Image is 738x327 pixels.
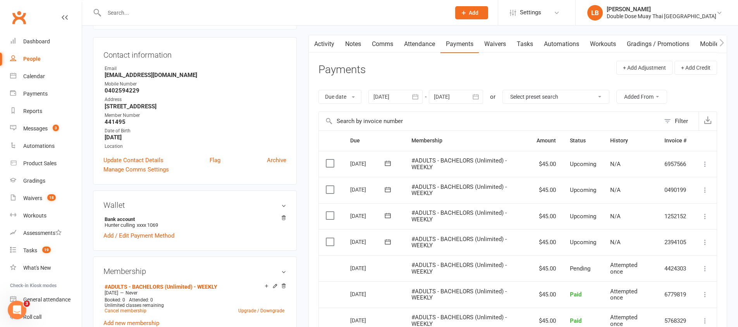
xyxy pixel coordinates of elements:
[23,195,42,201] div: Waivers
[674,61,717,75] button: + Add Credit
[411,262,507,275] span: #ADULTS - BACHELORS (Unlimited) - WEEKLY
[10,155,82,172] a: Product Sales
[411,236,507,249] span: #ADULTS - BACHELORS (Unlimited) - WEEKLY
[657,203,693,229] td: 1252152
[23,108,42,114] div: Reports
[610,213,621,220] span: N/A
[404,131,530,151] th: Membership
[530,229,563,255] td: $45.00
[350,314,386,326] div: [DATE]
[657,281,693,308] td: 6779819
[340,35,366,53] a: Notes
[411,288,507,301] span: #ADULTS - BACHELORS (Unlimited) - WEEKLY
[610,262,637,275] span: Attempted once
[105,103,286,110] strong: [STREET_ADDRESS]
[10,103,82,120] a: Reports
[105,297,125,303] span: Booked: 0
[10,259,82,277] a: What's New
[210,156,220,165] a: Flag
[23,314,41,320] div: Roll call
[23,125,48,132] div: Messages
[10,68,82,85] a: Calendar
[616,61,673,75] button: + Add Adjustment
[105,118,286,125] strong: 441495
[607,13,716,20] div: Double Dose Muay Thai [GEOGRAPHIC_DATA]
[105,80,286,88] div: Mobile Number
[10,172,82,190] a: Gradings
[103,231,174,240] a: Add / Edit Payment Method
[47,194,56,201] span: 18
[10,308,82,326] a: Roll call
[105,65,286,72] div: Email
[10,291,82,308] a: General attendance kiosk mode
[570,317,581,324] span: Paid
[9,8,29,27] a: Clubworx
[105,127,286,135] div: Date of Birth
[319,112,660,130] input: Search by invoice number
[587,5,603,21] div: LB
[616,90,667,104] button: Added From
[102,7,445,18] input: Search...
[318,64,366,76] h3: Payments
[53,125,59,131] span: 3
[530,255,563,282] td: $45.00
[610,187,621,193] span: N/A
[675,116,688,126] div: Filter
[318,90,361,104] button: Due date
[350,288,386,300] div: [DATE]
[10,33,82,50] a: Dashboard
[411,209,507,223] span: #ADULTS - BACHELORS (Unlimited) - WEEKLY
[563,131,603,151] th: Status
[105,143,286,150] div: Location
[695,35,736,53] a: Mobile App
[10,50,82,68] a: People
[660,112,698,130] button: Filter
[23,265,51,271] div: What's New
[137,222,158,228] span: xxxx 1069
[343,131,404,151] th: Due
[657,151,693,177] td: 6957566
[570,161,596,168] span: Upcoming
[23,91,48,97] div: Payments
[105,290,118,296] span: [DATE]
[530,281,563,308] td: $45.00
[23,212,46,219] div: Workouts
[105,308,146,313] a: Cancel membership
[538,35,585,53] a: Automations
[479,35,511,53] a: Waivers
[105,87,286,94] strong: 0402594229
[570,265,590,272] span: Pending
[610,239,621,246] span: N/A
[24,301,30,307] span: 3
[105,216,282,222] strong: Bank account
[350,158,386,169] div: [DATE]
[455,6,488,19] button: Add
[23,178,45,184] div: Gradings
[103,267,286,276] h3: Membership
[23,38,50,45] div: Dashboard
[440,35,479,53] a: Payments
[530,203,563,229] td: $45.00
[570,187,596,193] span: Upcoming
[585,35,621,53] a: Workouts
[350,210,386,222] div: [DATE]
[105,134,286,141] strong: [DATE]
[603,131,657,151] th: History
[103,156,163,165] a: Update Contact Details
[350,262,386,274] div: [DATE]
[570,213,596,220] span: Upcoming
[10,120,82,137] a: Messages 3
[490,92,495,101] div: or
[103,215,286,229] li: Hunter culling
[129,297,153,303] span: Attended: 0
[657,177,693,203] td: 0490199
[411,157,507,171] span: #ADULTS - BACHELORS (Unlimited) - WEEKLY
[105,284,217,290] a: #ADULTS - BACHELORS (Unlimited) - WEEKLY
[103,201,286,209] h3: Wallet
[411,183,507,197] span: #ADULTS - BACHELORS (Unlimited) - WEEKLY
[570,239,596,246] span: Upcoming
[520,4,541,21] span: Settings
[105,96,286,103] div: Address
[350,183,386,195] div: [DATE]
[399,35,440,53] a: Attendance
